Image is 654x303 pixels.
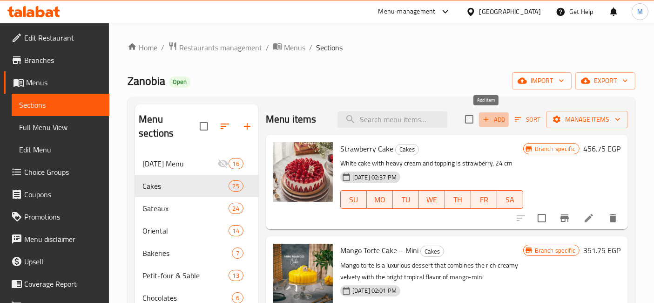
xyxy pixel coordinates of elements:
[553,207,576,229] button: Branch-specific-item
[512,112,543,127] button: Sort
[309,42,312,53] li: /
[459,110,479,129] span: Select section
[135,152,258,175] div: [DATE] Menu16
[421,246,444,257] span: Cakes
[481,114,506,125] span: Add
[217,158,229,169] svg: Inactive section
[371,193,389,207] span: MO
[161,42,164,53] li: /
[575,72,635,90] button: export
[420,246,444,257] div: Cakes
[4,206,109,228] a: Promotions
[512,72,572,90] button: import
[266,112,317,126] h2: Menu items
[509,112,546,127] span: Sort items
[142,180,228,192] div: Cakes
[128,42,157,53] a: Home
[135,242,258,264] div: Bakeries7
[515,114,540,125] span: Sort
[337,111,447,128] input: search
[139,112,200,140] h2: Menu sections
[479,7,541,17] div: [GEOGRAPHIC_DATA]
[229,227,243,235] span: 14
[475,193,493,207] span: FR
[24,166,102,178] span: Choice Groups
[232,249,243,258] span: 7
[637,7,643,17] span: M
[229,204,243,213] span: 24
[531,246,579,255] span: Branch specific
[12,138,109,161] a: Edit Menu
[583,244,620,257] h6: 351.75 EGP
[24,32,102,43] span: Edit Restaurant
[583,142,620,155] h6: 456.75 EGP
[128,70,165,91] span: Zanobia
[229,182,243,191] span: 25
[229,203,243,214] div: items
[12,116,109,138] a: Full Menu View
[168,41,262,54] a: Restaurants management
[4,273,109,295] a: Coverage Report
[445,190,471,209] button: TH
[393,190,419,209] button: TU
[4,250,109,273] a: Upsell
[531,145,579,153] span: Branch specific
[24,256,102,267] span: Upsell
[554,114,620,125] span: Manage items
[497,190,523,209] button: SA
[142,203,228,214] span: Gateaux
[367,190,393,209] button: MO
[602,207,624,229] button: delete
[273,41,305,54] a: Menus
[236,115,258,138] button: Add section
[284,42,305,53] span: Menus
[471,190,497,209] button: FR
[135,220,258,242] div: Oriental14
[4,49,109,71] a: Branches
[4,183,109,206] a: Coupons
[24,189,102,200] span: Coupons
[135,264,258,287] div: Petit-four & Sable13
[519,75,564,87] span: import
[179,42,262,53] span: Restaurants management
[142,270,228,281] span: Petit-four & Sable
[169,76,190,88] div: Open
[24,211,102,222] span: Promotions
[229,225,243,236] div: items
[232,248,243,259] div: items
[19,122,102,133] span: Full Menu View
[214,115,236,138] span: Sort sections
[340,190,367,209] button: SU
[479,112,509,127] button: Add
[26,77,102,88] span: Menus
[128,41,635,54] nav: breadcrumb
[135,175,258,197] div: Cakes25
[229,158,243,169] div: items
[349,286,400,295] span: [DATE] 02:01 PM
[378,6,436,17] div: Menu-management
[229,270,243,281] div: items
[395,144,419,155] div: Cakes
[340,243,418,257] span: Mango Torte Cake – Mini
[194,117,214,136] span: Select all sections
[501,193,519,207] span: SA
[546,111,628,128] button: Manage items
[142,225,228,236] span: Oriental
[229,180,243,192] div: items
[449,193,467,207] span: TH
[532,208,552,228] span: Select to update
[229,159,243,168] span: 16
[142,248,232,259] span: Bakeries
[396,144,418,155] span: Cakes
[4,71,109,94] a: Menus
[24,278,102,289] span: Coverage Report
[142,158,217,169] span: [DATE] Menu
[423,193,441,207] span: WE
[19,99,102,110] span: Sections
[397,193,415,207] span: TU
[12,94,109,116] a: Sections
[4,228,109,250] a: Menu disclaimer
